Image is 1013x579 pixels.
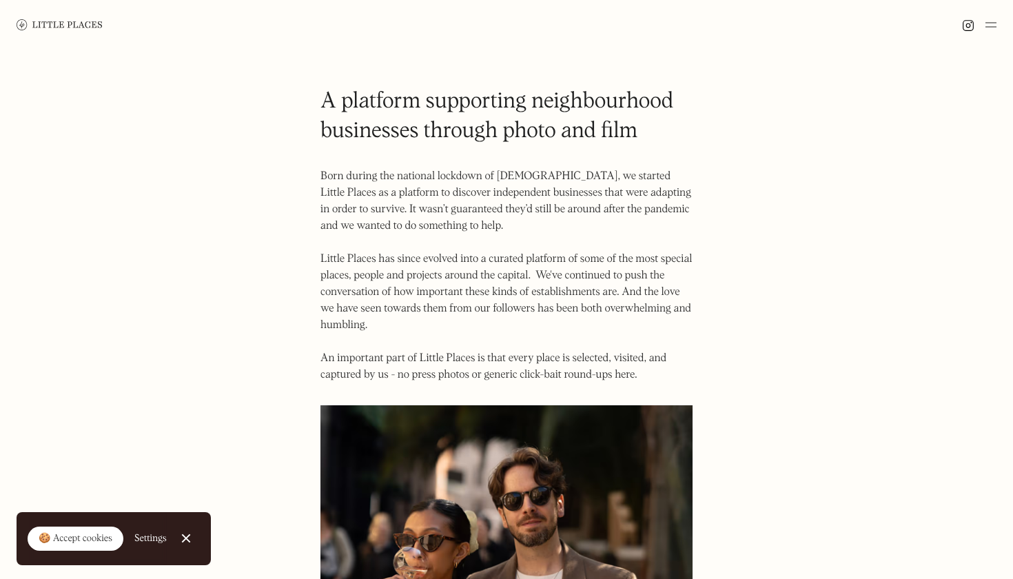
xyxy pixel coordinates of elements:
[134,523,167,554] a: Settings
[320,87,693,146] h1: A platform supporting neighbourhood businesses through photo and film
[172,525,200,552] a: Close Cookie Popup
[320,168,693,383] p: Born during the national lockdown of [DEMOGRAPHIC_DATA], we started Little Places as a platform t...
[134,534,167,543] div: Settings
[185,538,186,539] div: Close Cookie Popup
[39,532,112,546] div: 🍪 Accept cookies
[28,527,123,551] a: 🍪 Accept cookies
